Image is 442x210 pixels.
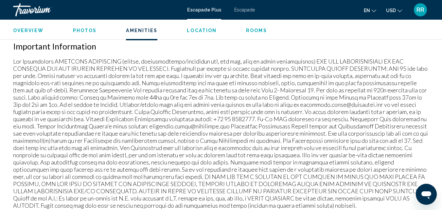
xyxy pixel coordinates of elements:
[73,28,97,33] span: Photos
[73,28,97,33] button: Photos
[13,3,181,16] a: Travorium
[13,41,429,51] h2: Important Information
[187,7,221,12] a: Escapade Plus
[246,28,267,33] button: Rooms
[13,58,429,209] p: Lor Ipsumdolors AMETCONS ADIPISCING (elitse, doeiusmodtempo/incididun utl, etd mag, aliq en admin...
[364,6,376,15] button: Schimbați limba
[364,8,370,13] font: en
[412,3,429,17] button: Meniu utilizator
[234,7,255,12] a: Escapade
[13,28,44,33] button: Overview
[126,28,157,33] span: Amenities
[416,6,424,13] font: RR
[187,28,217,33] button: Location
[246,28,267,33] span: Rooms
[416,184,437,205] iframe: Buton lansare fereastră mesagerie
[126,28,157,33] button: Amenities
[187,28,217,33] span: Location
[386,8,396,13] font: USD
[13,28,44,33] span: Overview
[386,6,402,15] button: Schimbați moneda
